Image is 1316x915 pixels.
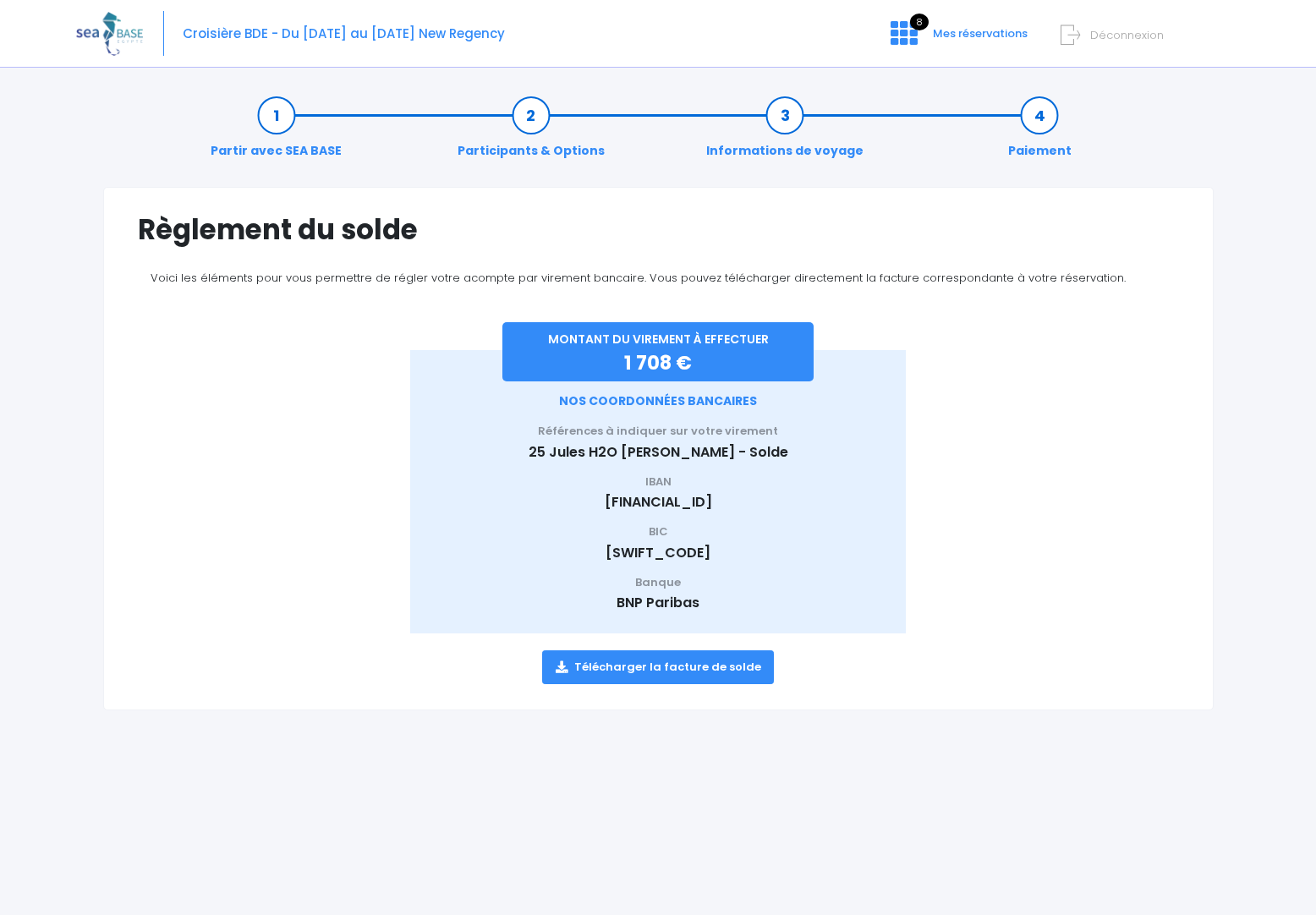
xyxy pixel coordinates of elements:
span: 1 708 € [624,349,692,376]
p: Banque [436,574,880,591]
span: Mes réservations [933,25,1028,41]
h1: Règlement du solde [138,213,418,246]
span: NOS COORDONNÉES BANCAIRES [559,392,757,409]
a: Participants & Options [449,107,613,160]
span: Déconnexion [1090,27,1164,43]
p: 25 Jules H2O [PERSON_NAME] - Solde [436,442,880,463]
span: 8 [910,14,929,30]
a: Télécharger la facture de solde [542,650,775,684]
p: IBAN [436,474,880,490]
p: BIC [436,523,880,540]
p: BNP Paribas [436,593,880,613]
p: [FINANCIAL_ID] [436,492,880,512]
p: [SWIFT_CODE] [436,543,880,563]
p: Références à indiquer sur votre virement [436,423,880,440]
span: Voici les éléments pour vous permettre de régler votre acompte par virement bancaire. Vous pouvez... [151,270,1126,286]
span: Croisière BDE - Du [DATE] au [DATE] New Regency [183,25,505,42]
a: Paiement [1000,107,1080,160]
a: Partir avec SEA BASE [202,107,350,160]
a: 8 Mes réservations [877,31,1038,47]
span: MONTANT DU VIREMENT À EFFECTUER [548,331,769,348]
a: Informations de voyage [698,107,872,160]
